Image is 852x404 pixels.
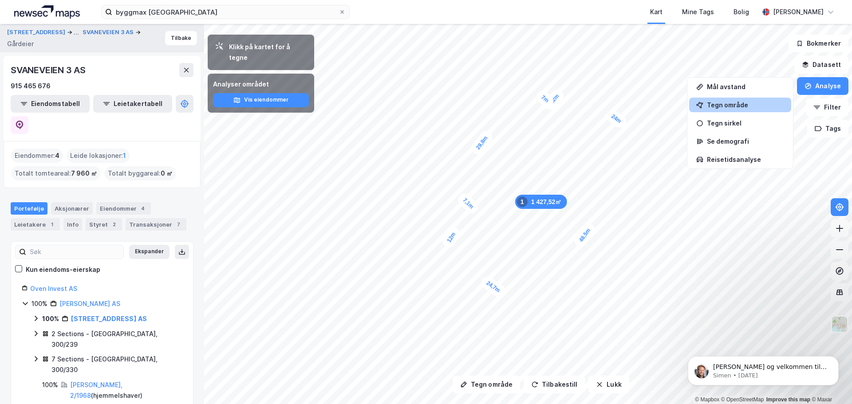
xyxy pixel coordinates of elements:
[734,7,749,17] div: Bolig
[123,150,126,161] span: 1
[11,63,87,77] div: SVANEVEIEN 3 AS
[456,191,481,216] div: Map marker
[11,81,51,91] div: 915 465 676
[104,166,176,180] div: Totalt byggareal :
[71,168,97,179] span: 7 960 ㎡
[7,27,67,38] button: [STREET_ADDRESS]
[11,166,101,180] div: Totalt tomteareal :
[831,316,848,333] img: Z
[542,87,566,112] div: Map marker
[650,7,663,17] div: Kart
[604,107,628,130] div: Map marker
[707,83,784,90] div: Mål avstand
[524,376,585,393] button: Tilbakestill
[126,218,186,231] div: Transaksjoner
[682,7,714,17] div: Mine Tags
[129,245,170,259] button: Ekspander
[161,168,173,179] span: 0 ㎡
[47,220,56,229] div: 1
[112,5,339,19] input: Søk på adresse, matrikkel, gårdeiere, leietakere eller personer
[440,225,462,250] div: Map marker
[766,396,810,403] a: Improve this map
[588,376,629,393] button: Lukk
[93,95,172,113] button: Leietakertabell
[707,137,784,145] div: Se demografi
[7,39,34,49] div: Gårdeier
[59,300,120,307] a: [PERSON_NAME] AS
[773,7,824,17] div: [PERSON_NAME]
[534,88,556,109] div: Map marker
[67,149,130,163] div: Leide lokasjoner :
[32,298,47,309] div: 100%
[26,245,123,259] input: Søk
[83,28,135,37] button: SVANEVEIEN 3 AS
[469,129,494,157] div: Map marker
[138,204,147,213] div: 4
[213,79,309,90] div: Analyser området
[721,396,764,403] a: OpenStreetMap
[110,220,118,229] div: 2
[707,119,784,127] div: Tegn sirkel
[42,380,58,390] div: 100%
[51,354,182,375] div: 7 Sections - [GEOGRAPHIC_DATA], 300/330
[96,202,151,215] div: Eiendommer
[794,56,848,74] button: Datasett
[71,315,147,322] a: [STREET_ADDRESS] AS
[30,285,77,292] a: Oven Invest AS
[55,150,59,161] span: 4
[695,396,719,403] a: Mapbox
[807,120,848,137] button: Tags
[517,196,528,207] div: 1
[572,221,597,249] div: Map marker
[42,314,59,324] div: 100%
[63,218,82,231] div: Info
[707,156,784,163] div: Reisetidsanalyse
[70,380,182,401] div: ( hjemmelshaver )
[11,95,90,113] button: Eiendomstabell
[86,218,122,231] div: Styret
[165,31,197,45] button: Tilbake
[806,98,848,116] button: Filter
[515,195,567,209] div: Map marker
[14,5,80,19] img: logo.a4113a55bc3d86da70a041830d287a7e.svg
[674,337,852,400] iframe: Intercom notifications message
[70,381,122,399] a: [PERSON_NAME], 2/1968
[11,218,60,231] div: Leietakere
[74,27,79,38] div: ...
[213,93,309,107] button: Vis eiendommer
[453,376,520,393] button: Tegn område
[11,149,63,163] div: Eiendommer :
[797,77,848,95] button: Analyse
[479,274,508,299] div: Map marker
[229,42,307,63] div: Klikk på kartet for å tegne
[11,202,47,215] div: Portefølje
[51,329,182,350] div: 2 Sections - [GEOGRAPHIC_DATA], 300/239
[174,220,183,229] div: 7
[51,202,93,215] div: Aksjonærer
[707,101,784,109] div: Tegn område
[26,264,100,275] div: Kun eiendoms-eierskap
[789,35,848,52] button: Bokmerker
